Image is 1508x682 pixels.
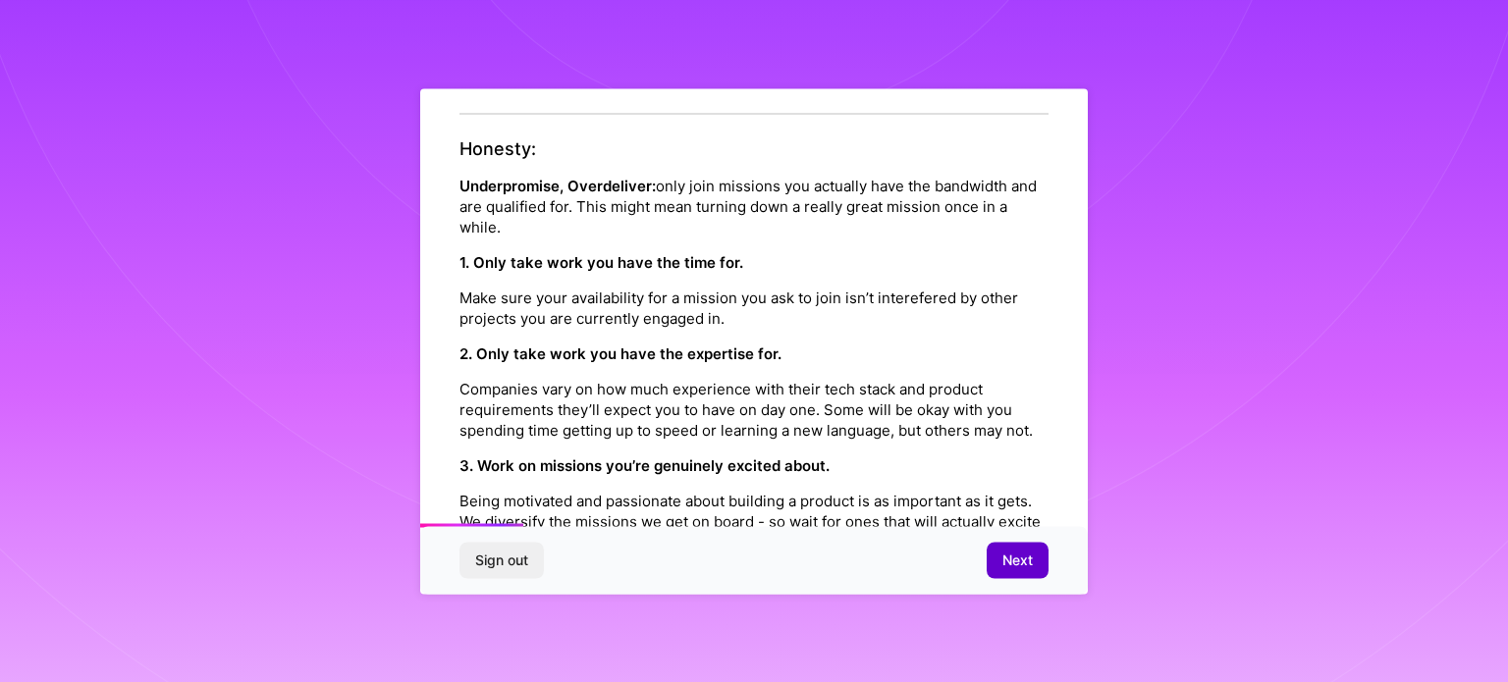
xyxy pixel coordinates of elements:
strong: Underpromise, Overdeliver: [459,176,656,194]
button: Sign out [459,543,544,578]
button: Next [987,543,1049,578]
strong: 3. Work on missions you’re genuinely excited about. [459,455,830,474]
strong: 1. Only take work you have the time for. [459,252,743,271]
strong: 2. Only take work you have the expertise for. [459,343,781,362]
p: Being motivated and passionate about building a product is as important as it gets. We diversify ... [459,490,1049,551]
p: Make sure your availability for a mission you ask to join isn’t interefered by other projects you... [459,287,1049,328]
span: Next [1002,551,1033,570]
p: Companies vary on how much experience with their tech stack and product requirements they’ll expe... [459,378,1049,440]
h4: Honesty: [459,138,1049,160]
p: only join missions you actually have the bandwidth and are qualified for. This might mean turning... [459,175,1049,236]
span: Sign out [475,551,528,570]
